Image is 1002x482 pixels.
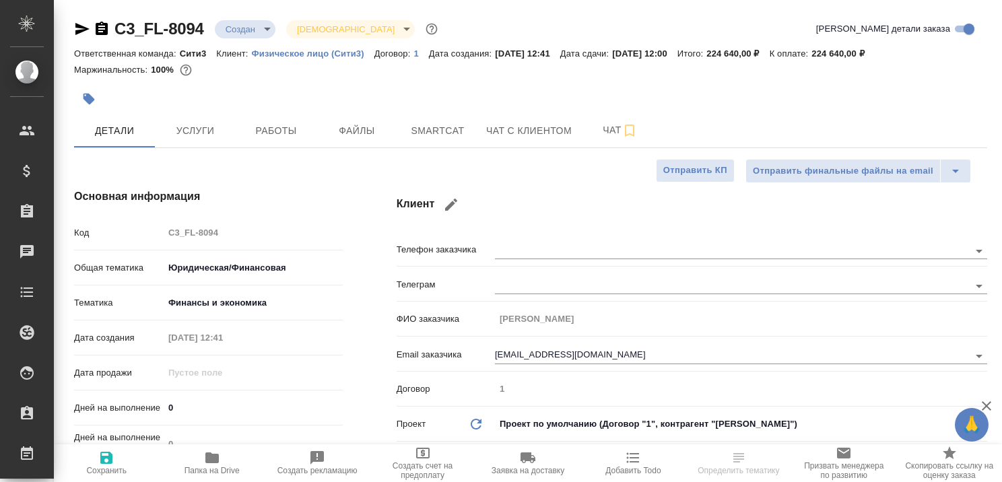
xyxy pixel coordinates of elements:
p: [DATE] 12:41 [495,48,560,59]
button: Скопировать ссылку на оценку заказа [897,444,1002,482]
button: [DEMOGRAPHIC_DATA] [293,24,399,35]
div: Финансы и экономика [164,291,343,314]
button: Определить тематику [686,444,791,482]
p: Дата сдачи: [560,48,612,59]
button: Доп статусы указывают на важность/срочность заказа [423,20,440,38]
input: Пустое поле [495,379,987,399]
span: Smartcat [405,123,470,139]
button: Отправить КП [656,159,735,182]
p: Проект [397,417,426,431]
span: Сохранить [86,466,127,475]
p: Договор [397,382,495,396]
button: Скопировать ссылку [94,21,110,37]
span: Работы [244,123,308,139]
button: 🙏 [955,408,989,442]
span: Заявка на доставку [492,466,564,475]
p: ФИО заказчика [397,312,495,326]
input: Пустое поле [164,328,281,347]
p: 100% [151,65,177,75]
p: [DATE] 12:00 [612,48,677,59]
span: Чат с клиентом [486,123,572,139]
p: 1 [413,48,428,59]
p: Email заказчика [397,348,495,361]
h4: Основная информация [74,188,343,205]
button: Создать счет на предоплату [370,444,475,482]
div: Создан [286,20,415,38]
button: Папка на Drive [159,444,264,482]
p: Сити3 [180,48,217,59]
p: Дней на выполнение [74,401,164,415]
h4: Клиент [397,188,987,221]
p: Ответственная команда: [74,48,180,59]
p: 224 640,00 ₽ [706,48,769,59]
p: Дней на выполнение (авт.) [74,431,164,458]
p: Телеграм [397,278,495,291]
button: Отправить финальные файлы на email [745,159,941,183]
p: Клиент: [216,48,251,59]
button: Создан [222,24,259,35]
p: Маржинальность: [74,65,151,75]
a: Физическое лицо (Сити3) [252,47,374,59]
button: Open [970,242,989,261]
p: Дата создания [74,331,164,345]
button: Сохранить [54,444,159,482]
input: Пустое поле [164,223,343,242]
button: Заявка на доставку [475,444,580,482]
span: [PERSON_NAME] детали заказа [816,22,950,36]
input: Пустое поле [164,434,343,454]
p: К оплате: [770,48,812,59]
p: Итого: [677,48,706,59]
p: Физическое лицо (Сити3) [252,48,374,59]
span: Добавить Todo [605,466,661,475]
p: 224 640,00 ₽ [811,48,874,59]
span: Создать рекламацию [277,466,358,475]
button: Призвать менеджера по развитию [791,444,896,482]
button: Добавить тэг [74,84,104,114]
span: Файлы [325,123,389,139]
input: Пустое поле [164,363,281,382]
p: Общая тематика [74,261,164,275]
a: 1 [413,47,428,59]
button: Скопировать ссылку для ЯМессенджера [74,21,90,37]
span: Папка на Drive [185,466,240,475]
button: Создать рекламацию [265,444,370,482]
div: Юридическая/Финансовая [164,256,343,279]
input: ✎ Введи что-нибудь [164,398,343,417]
input: Пустое поле [495,309,987,329]
svg: Подписаться [622,123,638,139]
button: Добавить Todo [580,444,686,482]
p: Дата создания: [429,48,495,59]
p: Телефон заказчика [397,243,495,256]
p: Код [74,226,164,240]
div: split button [745,159,971,183]
span: Скопировать ссылку на оценку заказа [905,461,994,480]
span: Детали [82,123,147,139]
p: Дата продажи [74,366,164,380]
a: C3_FL-8094 [114,20,204,38]
div: Создан [215,20,275,38]
p: Договор: [374,48,414,59]
span: Отправить КП [663,163,727,178]
button: Open [970,347,989,366]
p: Тематика [74,296,164,310]
span: Призвать менеджера по развитию [799,461,888,480]
span: Услуги [163,123,228,139]
button: Open [970,277,989,296]
span: 🙏 [960,411,983,439]
span: Определить тематику [698,466,779,475]
div: Проект по умолчанию (Договор "1", контрагент "[PERSON_NAME]") [495,413,987,436]
span: Создать счет на предоплату [378,461,467,480]
span: Чат [588,122,653,139]
span: Отправить финальные файлы на email [753,164,933,179]
button: 0.00 RUB; [177,61,195,79]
